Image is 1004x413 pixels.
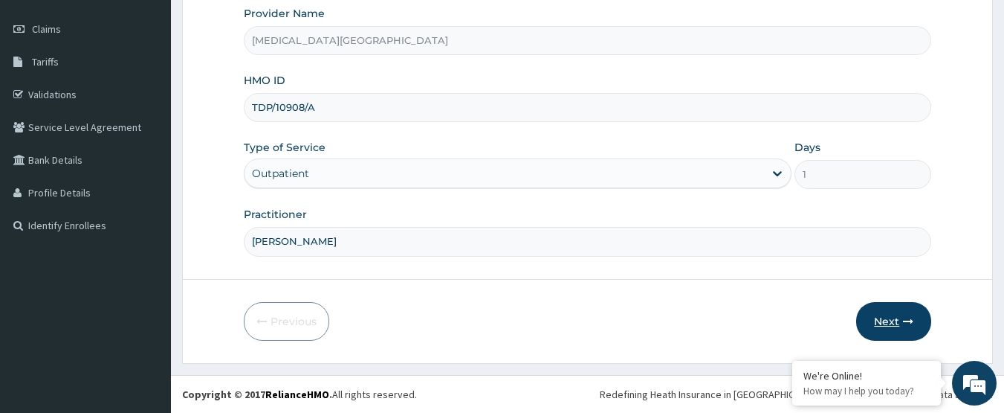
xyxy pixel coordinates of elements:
footer: All rights reserved. [171,375,1004,413]
div: Redefining Heath Insurance in [GEOGRAPHIC_DATA] using Telemedicine and Data Science! [600,387,993,402]
label: Practitioner [244,207,307,222]
div: Outpatient [252,166,309,181]
label: HMO ID [244,73,285,88]
textarea: Type your message and hit 'Enter' [7,264,283,316]
a: RelianceHMO [265,388,329,401]
input: Enter Name [244,227,932,256]
label: Type of Service [244,140,326,155]
span: Tariffs [32,55,59,68]
div: We're Online! [803,369,930,382]
span: We're online! [86,116,205,266]
div: Chat with us now [77,83,250,103]
span: Claims [32,22,61,36]
button: Next [856,302,931,341]
p: How may I help you today? [803,385,930,397]
button: Previous [244,302,329,341]
img: d_794563401_company_1708531726252_794563401 [27,74,60,112]
input: Enter HMO ID [244,93,932,122]
strong: Copyright © 2017 . [182,388,332,401]
label: Provider Name [244,6,325,21]
div: Minimize live chat window [244,7,279,43]
label: Days [794,140,820,155]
